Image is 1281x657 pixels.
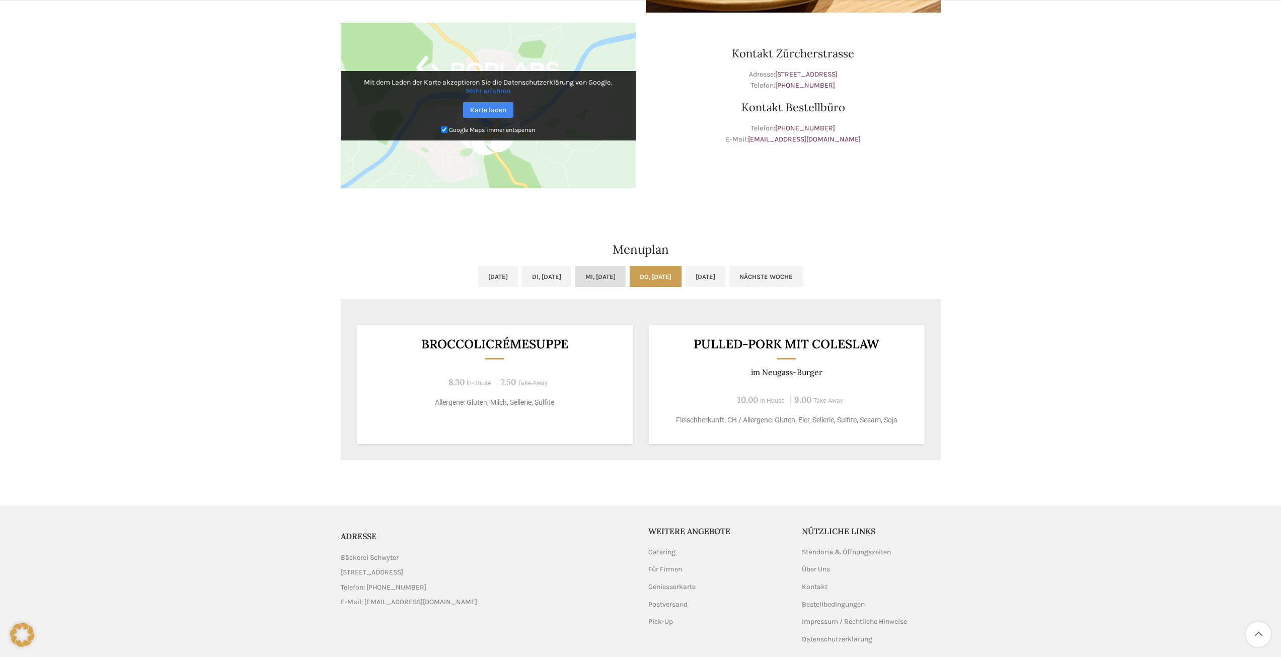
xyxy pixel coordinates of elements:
[369,397,620,408] p: Allergene: Gluten, Milch, Sellerie, Sulfite
[661,415,912,425] p: Fleischherkunft: CH / Allergene: Gluten, Eier, Sellerie, Sulfite, Sesam, Soja
[646,123,941,145] p: Telefon: E-Mail:
[648,600,689,610] a: Postversand
[775,124,835,132] a: [PHONE_NUMBER]
[646,48,941,59] h3: Kontakt Zürcherstrasse
[661,368,912,377] p: im Neugass-Burger
[630,266,682,287] a: Do, [DATE]
[775,81,835,90] a: [PHONE_NUMBER]
[802,564,831,574] a: Über Uns
[802,634,873,644] a: Datenschutzerklärung
[463,102,513,118] a: Karte laden
[341,597,633,608] a: List item link
[794,394,811,405] span: 9.00
[775,70,838,79] a: [STREET_ADDRESS]
[441,126,447,133] input: Google Maps immer entsperren
[348,78,629,95] p: Mit dem Laden der Karte akzeptieren Sie die Datenschutzerklärung von Google.
[449,126,535,133] small: Google Maps immer entsperren
[341,567,403,578] span: [STREET_ADDRESS]
[648,526,787,537] h5: Weitere Angebote
[341,582,633,593] a: List item link
[686,266,725,287] a: [DATE]
[648,564,683,574] a: Für Firmen
[467,380,491,387] span: In-House
[648,617,674,627] a: Pick-Up
[448,377,465,388] span: 8.30
[802,600,866,610] a: Bestellbedingungen
[646,102,941,113] h3: Kontakt Bestellbüro
[760,397,785,404] span: In-House
[341,244,941,256] h2: Menuplan
[802,547,892,557] a: Standorte & Öffnungszeiten
[648,582,697,592] a: Geniesserkarte
[522,266,571,287] a: Di, [DATE]
[802,582,828,592] a: Kontakt
[341,531,376,541] span: ADRESSE
[466,87,510,95] a: Mehr erfahren
[1246,622,1271,647] a: Scroll to top button
[341,23,636,189] img: Google Maps
[813,397,843,404] span: Take-Away
[501,377,516,388] span: 7.50
[661,338,912,350] h3: Pulled-Pork mit Coleslaw
[478,266,518,287] a: [DATE]
[802,526,941,537] h5: Nützliche Links
[575,266,626,287] a: Mi, [DATE]
[748,135,861,143] a: [EMAIL_ADDRESS][DOMAIN_NAME]
[737,394,758,405] span: 10.00
[729,266,803,287] a: Nächste Woche
[646,69,941,92] p: Adresse: Telefon:
[518,380,548,387] span: Take-Away
[802,617,908,627] a: Impressum / Rechtliche Hinweise
[341,552,399,563] span: Bäckerei Schwyter
[648,547,676,557] a: Catering
[369,338,620,350] h3: Broccolicrémesuppe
